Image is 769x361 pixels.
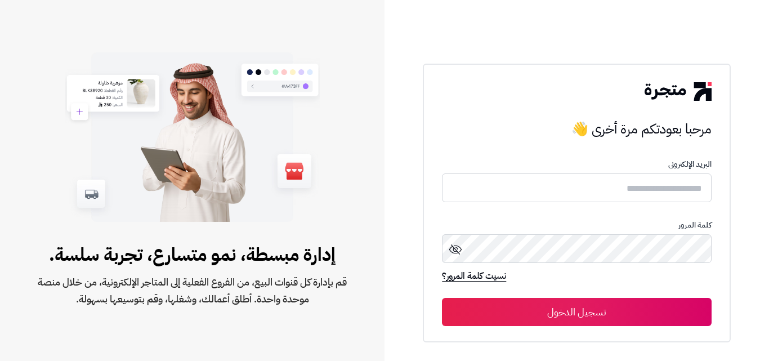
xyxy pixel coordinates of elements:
[442,269,506,285] a: نسيت كلمة المرور؟
[36,241,348,268] span: إدارة مبسطة، نمو متسارع، تجربة سلسة.
[442,160,711,169] p: البريد الإلكترونى
[645,82,711,100] img: logo-2.png
[442,118,711,140] h3: مرحبا بعودتكم مرة أخرى 👋
[442,298,711,326] button: تسجيل الدخول
[36,274,348,307] span: قم بإدارة كل قنوات البيع، من الفروع الفعلية إلى المتاجر الإلكترونية، من خلال منصة موحدة واحدة. أط...
[442,221,711,230] p: كلمة المرور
